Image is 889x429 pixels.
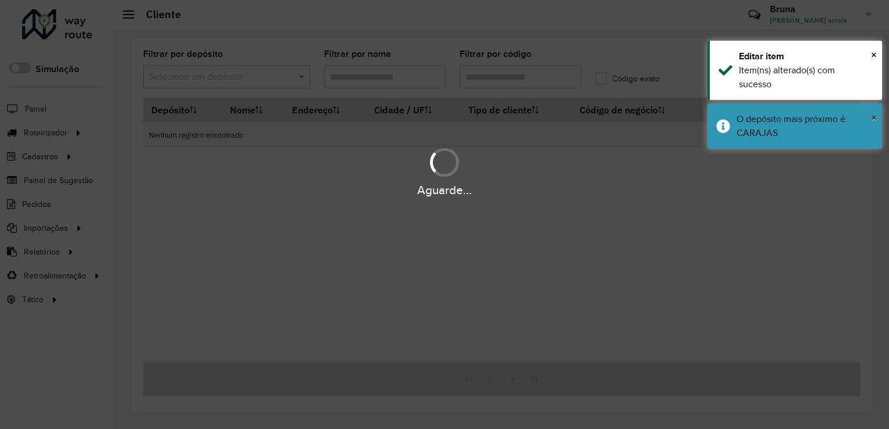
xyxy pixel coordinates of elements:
[871,46,877,63] button: Close
[737,112,873,140] div: O depósito mais próximo é: CARAJAS
[871,48,877,61] span: ×
[871,111,877,124] span: ×
[739,63,873,91] div: Item(ns) alterado(s) com sucesso
[739,49,873,63] div: Editar item
[871,109,877,126] button: Close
